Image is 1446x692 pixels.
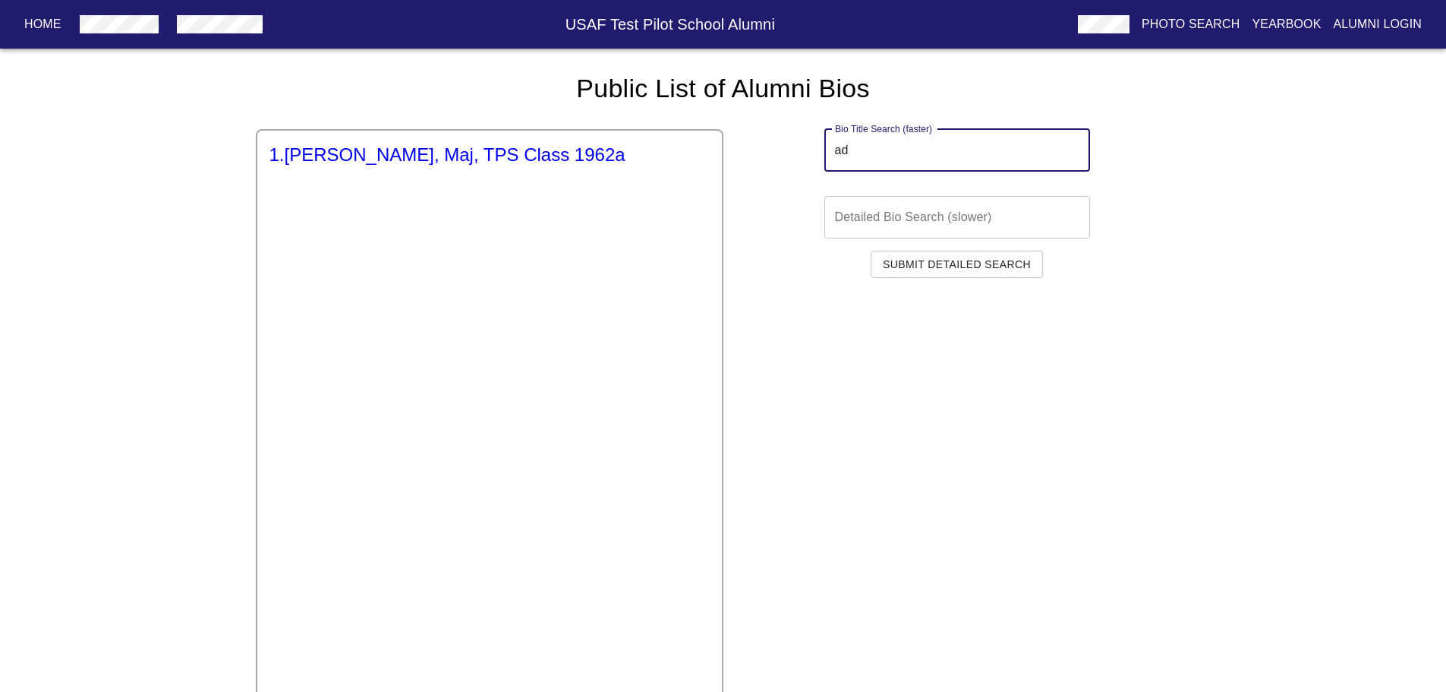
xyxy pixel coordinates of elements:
[1136,11,1246,38] button: Photo Search
[256,73,1191,105] h4: Public List of Alumni Bios
[1142,15,1240,33] p: Photo Search
[1252,15,1321,33] p: Yearbook
[1246,11,1327,38] button: Yearbook
[18,11,68,38] button: Home
[1328,11,1429,38] button: Alumni Login
[269,143,710,167] h5: 1 . [PERSON_NAME], Maj, TPS Class 1962a
[1334,15,1422,33] p: Alumni Login
[269,143,710,167] a: 1.[PERSON_NAME], Maj, TPS Class 1962a
[24,15,61,33] p: Home
[883,255,1031,274] span: Submit Detailed Search
[871,251,1043,279] button: Submit Detailed Search
[269,12,1072,36] h6: USAF Test Pilot School Alumni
